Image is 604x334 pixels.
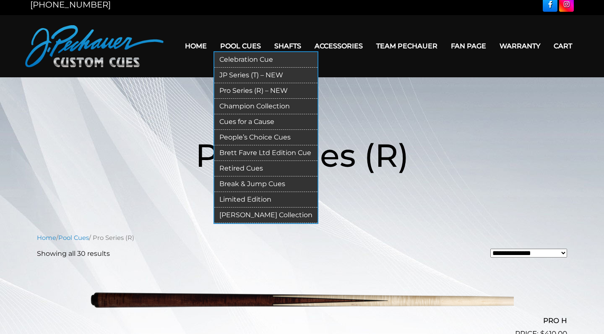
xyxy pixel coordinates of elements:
[493,35,547,57] a: Warranty
[268,35,308,57] a: Shafts
[214,83,318,99] a: Pro Series (R) – NEW
[490,249,567,258] select: Shop order
[214,68,318,83] a: JP Series (T) – NEW
[214,192,318,208] a: Limited Edition
[214,145,318,161] a: Brett Favre Ltd Edition Cue
[213,35,268,57] a: Pool Cues
[37,233,567,242] nav: Breadcrumb
[444,35,493,57] a: Fan Page
[214,99,318,114] a: Champion Collection
[370,35,444,57] a: Team Pechauer
[308,35,370,57] a: Accessories
[37,234,56,242] a: Home
[37,313,567,329] h2: PRO H
[214,114,318,130] a: Cues for a Cause
[195,136,409,175] span: Pro Series (R)
[178,35,213,57] a: Home
[214,208,318,223] a: [PERSON_NAME] Collection
[37,249,110,259] p: Showing all 30 results
[214,52,318,68] a: Celebration Cue
[214,176,318,192] a: Break & Jump Cues
[547,35,579,57] a: Cart
[58,234,89,242] a: Pool Cues
[25,25,164,67] img: Pechauer Custom Cues
[214,161,318,176] a: Retired Cues
[214,130,318,145] a: People’s Choice Cues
